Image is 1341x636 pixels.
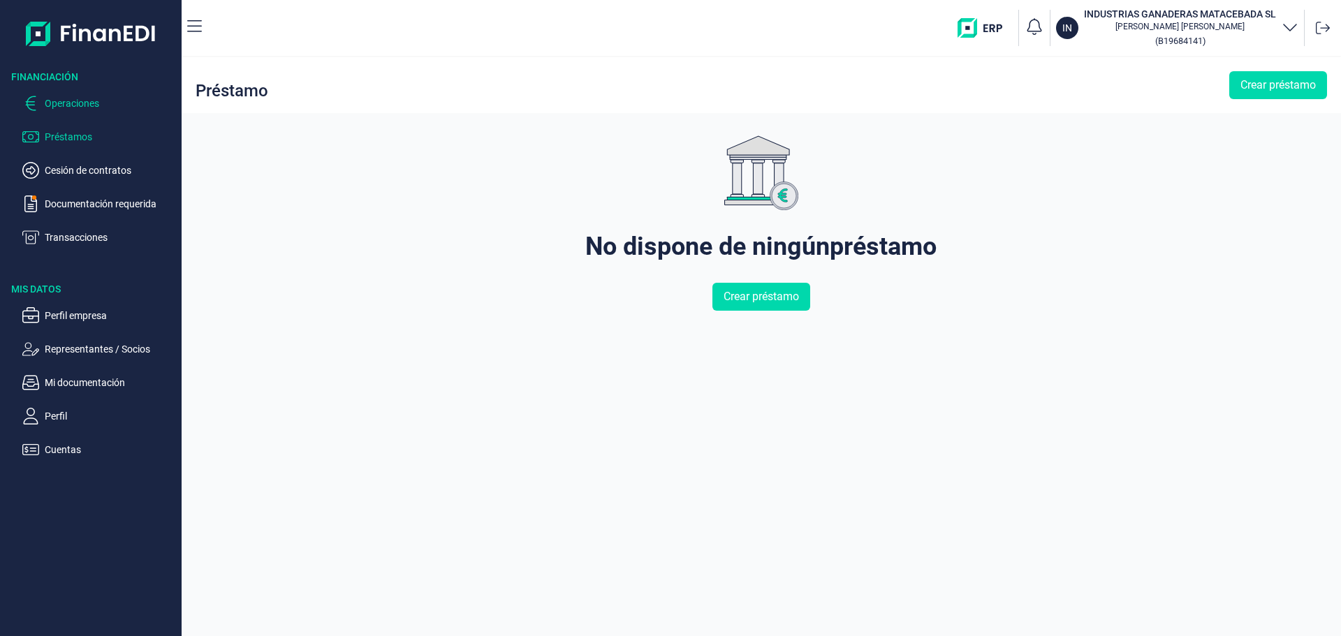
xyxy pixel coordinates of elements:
p: Representantes / Socios [45,341,176,357]
button: Préstamos [22,128,176,145]
span: Crear préstamo [1240,77,1316,94]
button: Crear préstamo [1229,71,1327,99]
p: Perfil [45,408,176,424]
p: Documentación requerida [45,195,176,212]
p: Mi documentación [45,374,176,391]
p: Transacciones [45,229,176,246]
img: genericImage [724,135,798,210]
button: Cesión de contratos [22,162,176,179]
button: Perfil [22,408,176,424]
p: [PERSON_NAME] [PERSON_NAME] [1084,21,1276,32]
button: Perfil empresa [22,307,176,324]
p: Perfil empresa [45,307,176,324]
img: Logo de aplicación [26,11,156,56]
h3: INDUSTRIAS GANADERAS MATACEBADA SL [1084,7,1276,21]
div: Préstamo [196,82,268,99]
button: Documentación requerida [22,195,176,212]
button: Operaciones [22,95,176,112]
button: Representantes / Socios [22,341,176,357]
p: Préstamos [45,128,176,145]
button: Transacciones [22,229,176,246]
p: Operaciones [45,95,176,112]
img: erp [958,18,1013,38]
span: Crear préstamo [724,288,799,305]
p: Cesión de contratos [45,162,176,179]
p: Cuentas [45,441,176,458]
button: Cuentas [22,441,176,458]
button: ININDUSTRIAS GANADERAS MATACEBADA SL[PERSON_NAME] [PERSON_NAME](B19684141) [1056,7,1298,49]
button: Crear préstamo [712,283,810,311]
button: Mi documentación [22,374,176,391]
small: Copiar cif [1155,36,1206,46]
p: IN [1062,21,1072,35]
div: No dispone de ningún préstamo [585,232,937,260]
